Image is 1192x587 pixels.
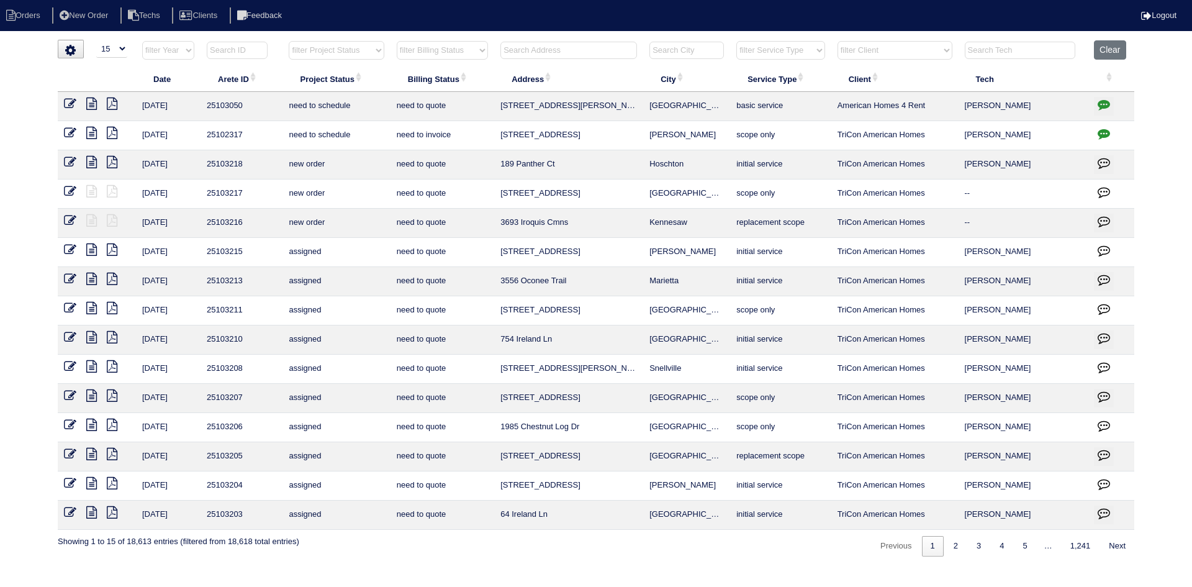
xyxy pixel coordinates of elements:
td: 25103205 [201,442,282,471]
td: 25103210 [201,325,282,355]
td: [PERSON_NAME] [643,238,730,267]
td: initial service [730,471,831,501]
td: assigned [282,442,390,471]
td: [PERSON_NAME] [959,267,1088,296]
td: need to schedule [282,121,390,150]
td: Marietta [643,267,730,296]
th: Address: activate to sort column ascending [494,66,643,92]
a: Previous [872,536,921,557]
td: 25103216 [201,209,282,238]
td: TriCon American Homes [831,180,959,209]
td: need to invoice [391,121,494,150]
td: TriCon American Homes [831,413,959,442]
td: 25103204 [201,471,282,501]
td: replacement scope [730,209,831,238]
td: 25103208 [201,355,282,384]
button: Clear [1094,40,1126,60]
td: scope only [730,296,831,325]
td: new order [282,209,390,238]
td: initial service [730,150,831,180]
td: initial service [730,501,831,530]
td: 25103050 [201,92,282,121]
td: [PERSON_NAME] [959,501,1088,530]
td: assigned [282,267,390,296]
td: [DATE] [136,471,201,501]
a: Techs [120,11,170,20]
td: need to quote [391,180,494,209]
td: TriCon American Homes [831,238,959,267]
td: assigned [282,413,390,442]
td: TriCon American Homes [831,325,959,355]
td: initial service [730,238,831,267]
a: Clients [172,11,227,20]
a: 2 [945,536,967,557]
li: Clients [172,7,227,24]
td: [DATE] [136,501,201,530]
td: 754 Ireland Ln [494,325,643,355]
td: need to quote [391,413,494,442]
td: 25103217 [201,180,282,209]
td: -- [959,180,1088,209]
td: initial service [730,267,831,296]
td: [DATE] [136,442,201,471]
td: 25103218 [201,150,282,180]
a: New Order [52,11,118,20]
div: Showing 1 to 15 of 18,613 entries (filtered from 18,618 total entries) [58,530,299,547]
td: [STREET_ADDRESS] [494,296,643,325]
td: [PERSON_NAME] [959,92,1088,121]
th: Tech [959,66,1088,92]
th: Billing Status: activate to sort column ascending [391,66,494,92]
td: [GEOGRAPHIC_DATA] [643,92,730,121]
td: [STREET_ADDRESS] [494,180,643,209]
td: scope only [730,121,831,150]
td: scope only [730,413,831,442]
td: [PERSON_NAME] [959,238,1088,267]
td: [PERSON_NAME] [643,121,730,150]
td: [GEOGRAPHIC_DATA] [643,413,730,442]
td: [DATE] [136,150,201,180]
td: [DATE] [136,325,201,355]
td: need to quote [391,238,494,267]
td: 25103206 [201,413,282,442]
td: Kennesaw [643,209,730,238]
td: [DATE] [136,296,201,325]
td: need to quote [391,355,494,384]
a: 1,241 [1062,536,1099,557]
td: new order [282,150,390,180]
a: 4 [991,536,1013,557]
td: TriCon American Homes [831,384,959,413]
td: scope only [730,384,831,413]
td: scope only [730,180,831,209]
td: TriCon American Homes [831,442,959,471]
td: assigned [282,471,390,501]
td: 25103213 [201,267,282,296]
td: 25103215 [201,238,282,267]
td: 25102317 [201,121,282,150]
td: [PERSON_NAME] [959,471,1088,501]
input: Search Address [500,42,637,59]
th: Project Status: activate to sort column ascending [282,66,390,92]
td: need to schedule [282,92,390,121]
td: TriCon American Homes [831,501,959,530]
td: initial service [730,325,831,355]
td: TriCon American Homes [831,121,959,150]
td: 25103207 [201,384,282,413]
td: [GEOGRAPHIC_DATA] [643,384,730,413]
td: new order [282,180,390,209]
th: Date [136,66,201,92]
td: need to quote [391,92,494,121]
td: [DATE] [136,355,201,384]
td: [PERSON_NAME] [959,121,1088,150]
td: 64 Ireland Ln [494,501,643,530]
td: American Homes 4 Rent [831,92,959,121]
td: TriCon American Homes [831,355,959,384]
td: assigned [282,325,390,355]
td: [DATE] [136,92,201,121]
td: [DATE] [136,384,201,413]
td: [PERSON_NAME] [643,471,730,501]
td: [STREET_ADDRESS] [494,121,643,150]
td: [PERSON_NAME] [959,413,1088,442]
td: 25103211 [201,296,282,325]
td: need to quote [391,209,494,238]
td: need to quote [391,501,494,530]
